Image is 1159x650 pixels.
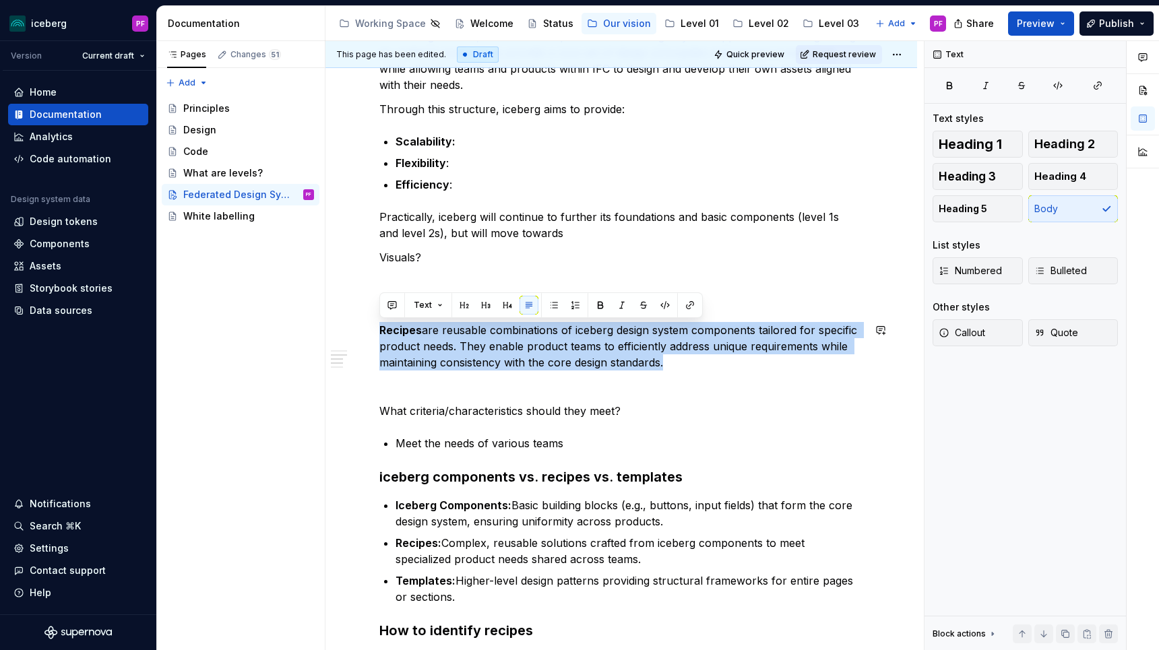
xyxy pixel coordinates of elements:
[30,586,51,599] div: Help
[813,49,876,60] span: Request review
[888,18,905,29] span: Add
[11,51,42,61] div: Version
[30,259,61,273] div: Assets
[1008,11,1074,36] button: Preview
[934,18,943,29] div: PF
[457,46,499,63] div: Draft
[933,131,1023,158] button: Heading 1
[30,542,69,555] div: Settings
[379,209,863,241] p: Practically, iceberg will continue to further its foundations and basic components (level 1s and ...
[30,86,57,99] div: Home
[603,17,651,30] div: Our vision
[30,282,113,295] div: Storybook stories
[939,137,1002,151] span: Heading 1
[8,82,148,103] a: Home
[933,238,980,252] div: List styles
[162,162,319,184] a: What are levels?
[1034,137,1095,151] span: Heading 2
[30,108,102,121] div: Documentation
[396,573,863,605] p: Higher-level design patterns providing structural frameworks for entire pages or sections.
[82,51,134,61] span: Current draft
[933,163,1023,190] button: Heading 3
[379,101,863,117] p: Through this structure, iceberg aims to provide:
[710,45,790,64] button: Quick preview
[379,290,863,311] h2: Recipes
[306,188,311,201] div: PF
[796,45,882,64] button: Request review
[8,126,148,148] a: Analytics
[1034,170,1086,183] span: Heading 4
[379,403,863,419] p: What criteria/characteristics should they meet?
[1034,326,1078,339] span: Quote
[727,13,794,34] a: Level 02
[8,211,148,232] a: Design tokens
[470,17,513,30] div: Welcome
[183,166,263,180] div: What are levels?
[522,13,579,34] a: Status
[939,170,996,183] span: Heading 3
[396,176,863,193] p: :
[167,49,206,60] div: Pages
[939,326,985,339] span: Callout
[933,300,990,314] div: Other styles
[8,148,148,170] a: Code automation
[8,233,148,255] a: Components
[1028,257,1119,284] button: Bulleted
[179,77,195,88] span: Add
[939,264,1002,278] span: Numbered
[396,536,441,550] strong: Recipes:
[355,17,426,30] div: Working Space
[933,319,1023,346] button: Callout
[871,14,922,33] button: Add
[30,215,98,228] div: Design tokens
[933,257,1023,284] button: Numbered
[269,49,281,60] span: 51
[11,194,90,205] div: Design system data
[183,123,216,137] div: Design
[31,17,67,30] div: iceberg
[76,46,151,65] button: Current draft
[183,145,208,158] div: Code
[30,519,81,533] div: Search ⌘K
[749,17,789,30] div: Level 02
[681,17,719,30] div: Level 01
[162,98,319,119] a: Principles
[162,98,319,227] div: Page tree
[9,15,26,32] img: 418c6d47-6da6-4103-8b13-b5999f8989a1.png
[379,323,422,337] strong: Recipes
[183,209,255,223] div: White labelling
[8,582,148,604] button: Help
[183,188,294,201] div: Federated Design System
[162,119,319,141] a: Design
[3,9,154,38] button: icebergPF
[162,205,319,227] a: White labelling
[8,493,148,515] button: Notifications
[966,17,994,30] span: Share
[30,497,91,511] div: Notifications
[396,155,863,171] p: :
[947,11,1003,36] button: Share
[30,130,73,143] div: Analytics
[379,467,863,486] h3: iceberg components vs. recipes vs. templates
[396,535,863,567] p: Complex, reusable solutions crafted from iceberg components to meet specialized product needs sha...
[30,152,111,166] div: Code automation
[136,18,145,29] div: PF
[396,178,449,191] strong: Efficiency
[379,249,863,265] p: Visuals?
[396,498,511,512] strong: Iceberg Components:
[867,13,949,34] a: UX patterns
[44,626,112,639] svg: Supernova Logo
[162,184,319,205] a: Federated Design SystemPF
[1099,17,1134,30] span: Publish
[933,195,1023,222] button: Heading 5
[336,49,446,60] span: This page has been edited.
[582,13,656,34] a: Our vision
[1017,17,1055,30] span: Preview
[8,515,148,537] button: Search ⌘K
[168,17,319,30] div: Documentation
[30,564,106,577] div: Contact support
[1079,11,1154,36] button: Publish
[1028,319,1119,346] button: Quote
[726,49,784,60] span: Quick preview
